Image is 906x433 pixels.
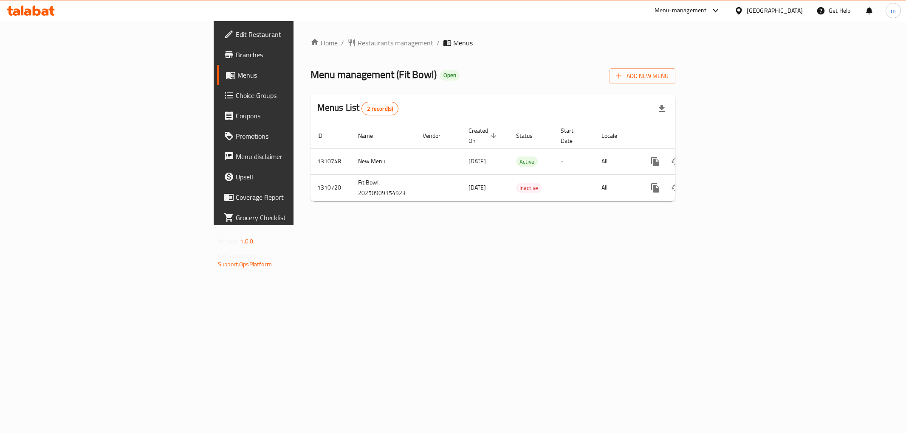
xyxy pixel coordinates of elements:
a: Menu disclaimer [217,146,365,167]
td: - [554,174,595,201]
span: m [891,6,896,15]
span: Open [440,72,460,79]
button: Change Status [666,151,686,172]
span: Name [358,131,384,141]
a: Menus [217,65,365,85]
a: Support.OpsPlatform [218,259,272,270]
span: Created On [469,126,499,146]
table: enhanced table [310,123,734,201]
span: Coupons [236,111,358,121]
span: Active [516,157,538,167]
span: Branches [236,50,358,60]
span: Add New Menu [616,71,669,81]
span: 2 record(s) [362,105,398,113]
a: Coverage Report [217,187,365,207]
div: Total records count [361,102,398,115]
button: more [645,178,666,198]
div: Open [440,70,460,81]
span: Start Date [561,126,584,146]
h2: Menus List [317,101,398,115]
a: Branches [217,45,365,65]
td: - [554,148,595,174]
span: Grocery Checklist [236,212,358,223]
span: Menu disclaimer [236,151,358,162]
a: Grocery Checklist [217,207,365,228]
span: Coverage Report [236,192,358,202]
div: Menu-management [655,6,707,16]
nav: breadcrumb [310,38,675,48]
button: Change Status [666,178,686,198]
span: Upsell [236,172,358,182]
td: All [595,148,638,174]
td: All [595,174,638,201]
a: Promotions [217,126,365,146]
button: more [645,151,666,172]
a: Choice Groups [217,85,365,106]
span: Promotions [236,131,358,141]
span: Status [516,131,544,141]
td: Fit Bowl, 20250909154923 [351,174,416,201]
div: Export file [652,98,672,119]
span: [DATE] [469,182,486,193]
span: [DATE] [469,156,486,167]
span: Choice Groups [236,90,358,101]
span: Inactive [516,183,542,193]
a: Edit Restaurant [217,24,365,45]
span: Edit Restaurant [236,29,358,39]
a: Coupons [217,106,365,126]
span: Get support on: [218,250,257,261]
span: Menus [237,70,358,80]
button: Add New Menu [610,68,675,84]
span: Menu management ( Fit Bowl ) [310,65,437,84]
a: Restaurants management [347,38,433,48]
span: Locale [601,131,628,141]
span: Restaurants management [358,38,433,48]
div: [GEOGRAPHIC_DATA] [747,6,803,15]
li: / [437,38,440,48]
th: Actions [638,123,734,149]
span: Version: [218,236,239,247]
span: Menus [453,38,473,48]
span: 1.0.0 [240,236,253,247]
td: New Menu [351,148,416,174]
a: Upsell [217,167,365,187]
span: ID [317,131,333,141]
span: Vendor [423,131,452,141]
